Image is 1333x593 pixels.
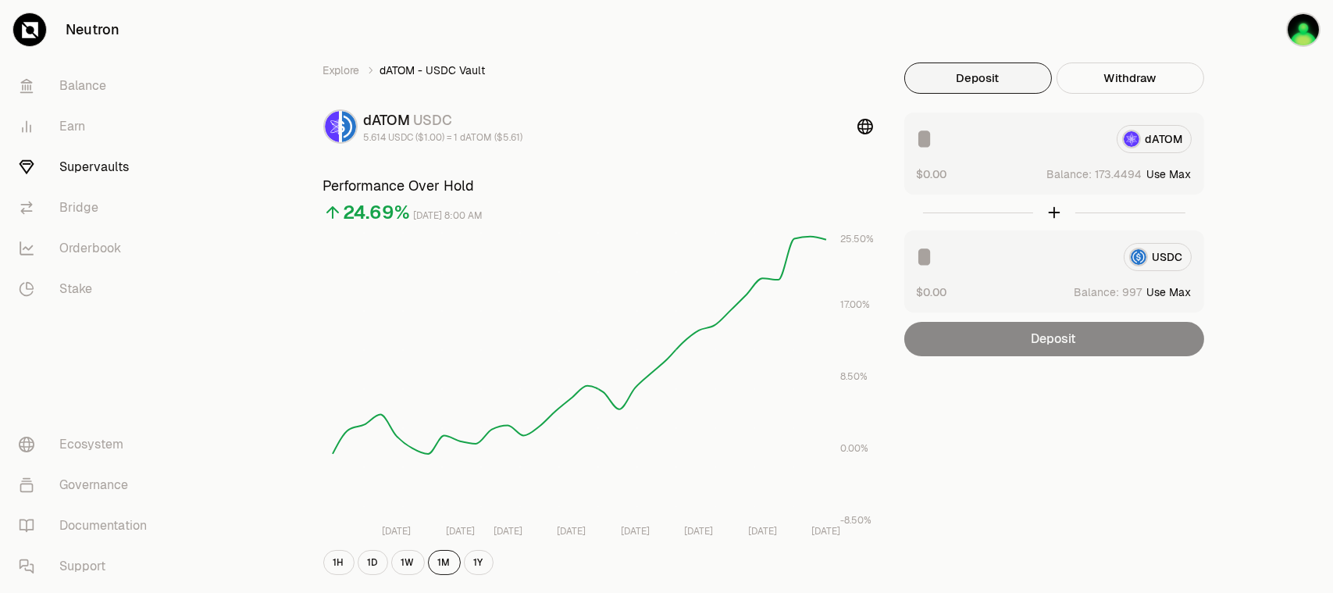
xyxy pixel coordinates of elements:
[557,526,586,538] tspan: [DATE]
[493,526,522,538] tspan: [DATE]
[323,63,873,78] nav: breadcrumb
[6,106,169,147] a: Earn
[917,166,947,182] button: $0.00
[6,228,169,269] a: Orderbook
[840,233,874,245] tspan: 25.50%
[414,207,483,225] div: [DATE] 8:00 AM
[6,188,169,228] a: Bridge
[464,550,494,575] button: 1Y
[1057,63,1204,94] button: Withdraw
[1147,284,1192,300] button: Use Max
[917,284,947,300] button: $0.00
[1075,284,1120,300] span: Balance:
[1047,166,1092,182] span: Balance:
[323,175,873,197] h3: Performance Over Hold
[380,63,486,78] span: dATOM - USDC Vault
[382,526,411,538] tspan: [DATE]
[840,514,871,527] tspan: -8.50%
[6,269,169,309] a: Stake
[358,550,388,575] button: 1D
[620,526,649,538] tspan: [DATE]
[840,298,870,311] tspan: 17.00%
[811,526,840,538] tspan: [DATE]
[323,550,355,575] button: 1H
[364,131,523,144] div: 5.614 USDC ($1.00) = 1 dATOM ($5.61)
[414,111,453,129] span: USDC
[325,111,339,142] img: dATOM Logo
[1147,166,1192,182] button: Use Max
[445,526,474,538] tspan: [DATE]
[904,63,1052,94] button: Deposit
[344,200,411,225] div: 24.69%
[364,109,523,131] div: dATOM
[747,526,776,538] tspan: [DATE]
[6,505,169,546] a: Documentation
[6,147,169,188] a: Supervaults
[6,424,169,465] a: Ecosystem
[6,546,169,587] a: Support
[428,550,461,575] button: 1M
[6,66,169,106] a: Balance
[684,526,713,538] tspan: [DATE]
[6,465,169,505] a: Governance
[1286,13,1321,47] img: cold wallet 60
[323,63,360,78] a: Explore
[840,442,868,455] tspan: 0.00%
[342,111,356,142] img: USDC Logo
[391,550,425,575] button: 1W
[840,370,868,383] tspan: 8.50%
